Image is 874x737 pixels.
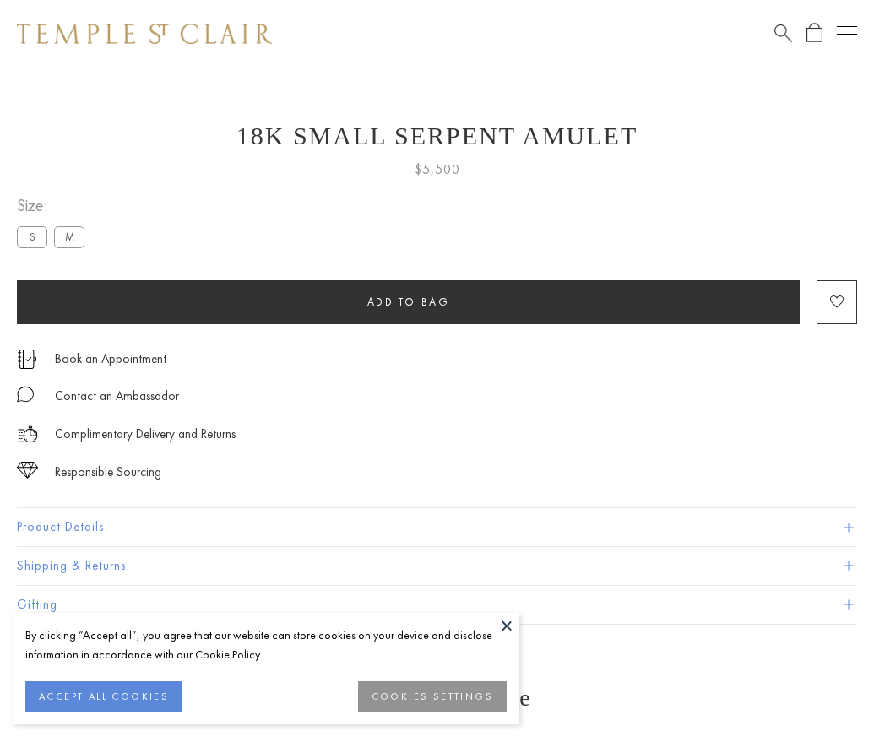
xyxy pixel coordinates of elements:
[17,462,38,479] img: icon_sourcing.svg
[17,122,857,150] h1: 18K Small Serpent Amulet
[17,192,91,219] span: Size:
[55,462,161,483] div: Responsible Sourcing
[55,350,166,368] a: Book an Appointment
[367,295,450,309] span: Add to bag
[17,24,272,44] img: Temple St. Clair
[774,23,792,44] a: Search
[25,681,182,712] button: ACCEPT ALL COOKIES
[17,586,857,624] button: Gifting
[358,681,507,712] button: COOKIES SETTINGS
[55,386,179,407] div: Contact an Ambassador
[55,424,236,445] p: Complimentary Delivery and Returns
[415,159,460,181] span: $5,500
[17,386,34,403] img: MessageIcon-01_2.svg
[54,226,84,247] label: M
[17,424,38,445] img: icon_delivery.svg
[17,226,47,247] label: S
[837,24,857,44] button: Open navigation
[17,508,857,546] button: Product Details
[17,350,37,369] img: icon_appointment.svg
[25,626,507,664] div: By clicking “Accept all”, you agree that our website can store cookies on your device and disclos...
[17,547,857,585] button: Shipping & Returns
[17,280,800,324] button: Add to bag
[806,23,822,44] a: Open Shopping Bag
